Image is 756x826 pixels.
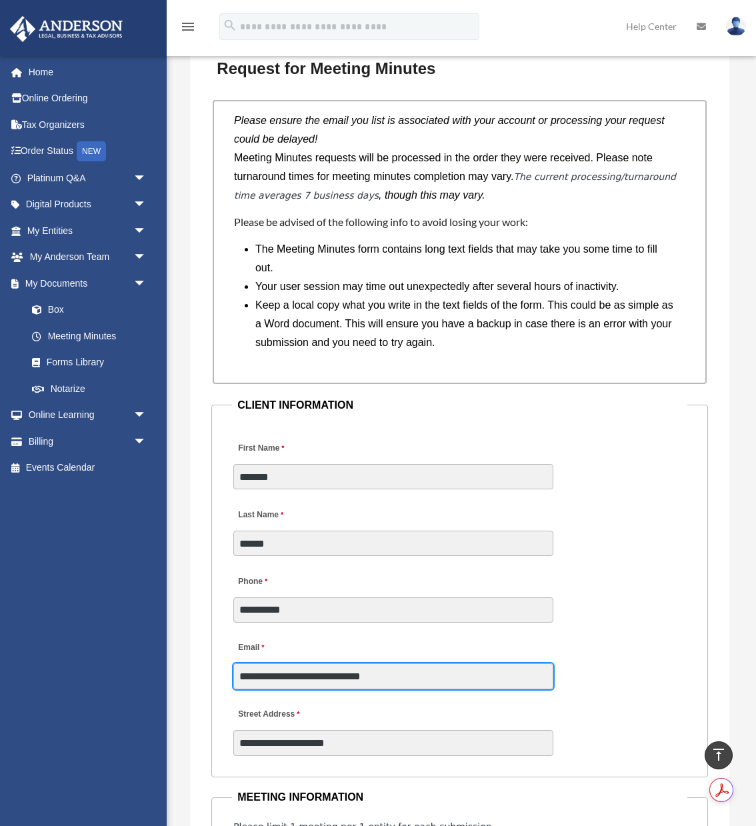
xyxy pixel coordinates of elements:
a: Online Ordering [9,85,167,112]
a: vertical_align_top [705,741,733,769]
a: menu [180,23,196,35]
a: Online Learningarrow_drop_down [9,402,167,429]
li: Your user session may time out unexpectedly after several hours of inactivity. [255,277,675,296]
a: Platinum Q&Aarrow_drop_down [9,165,167,191]
span: arrow_drop_down [133,165,160,192]
em: The current processing/turnaround time averages 7 business days [234,171,676,201]
label: First Name [233,440,287,458]
a: Box [19,297,167,323]
a: Digital Productsarrow_drop_down [9,191,167,218]
a: My Entitiesarrow_drop_down [9,217,167,244]
a: Home [9,59,167,85]
span: arrow_drop_down [133,191,160,219]
img: Anderson Advisors Platinum Portal [6,16,127,42]
a: Order StatusNEW [9,138,167,165]
i: vertical_align_top [711,747,727,763]
p: Meeting Minutes requests will be processed in the order they were received. Please note turnaroun... [234,149,685,205]
i: menu [180,19,196,35]
a: My Documentsarrow_drop_down [9,270,167,297]
a: My Anderson Teamarrow_drop_down [9,244,167,271]
legend: CLIENT INFORMATION [232,396,687,415]
li: Keep a local copy what you write in the text fields of the form. This could be as simple as a Wor... [255,296,675,352]
i: search [223,18,237,33]
a: Billingarrow_drop_down [9,428,167,455]
span: arrow_drop_down [133,217,160,245]
label: Email [233,639,267,657]
a: Meeting Minutes [19,323,160,349]
i: Please ensure the email you list is associated with your account or processing your request could... [234,115,665,145]
a: Forms Library [19,349,167,376]
h3: Request for Meeting Minutes [211,55,707,83]
span: arrow_drop_down [133,428,160,455]
li: The Meeting Minutes form contains long text fields that may take you some time to fill out. [255,240,675,277]
a: Notarize [19,375,167,402]
i: , though this may vary. [379,189,485,201]
label: Phone [233,573,271,591]
legend: MEETING INFORMATION [232,788,687,807]
a: Tax Organizers [9,111,167,138]
span: arrow_drop_down [133,402,160,429]
span: arrow_drop_down [133,270,160,297]
img: User Pic [726,17,746,36]
h4: Please be advised of the following info to avoid losing your work: [234,215,685,229]
span: arrow_drop_down [133,244,160,271]
label: Last Name [233,506,287,524]
a: Events Calendar [9,455,167,481]
div: NEW [77,141,106,161]
label: Street Address [233,706,360,724]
